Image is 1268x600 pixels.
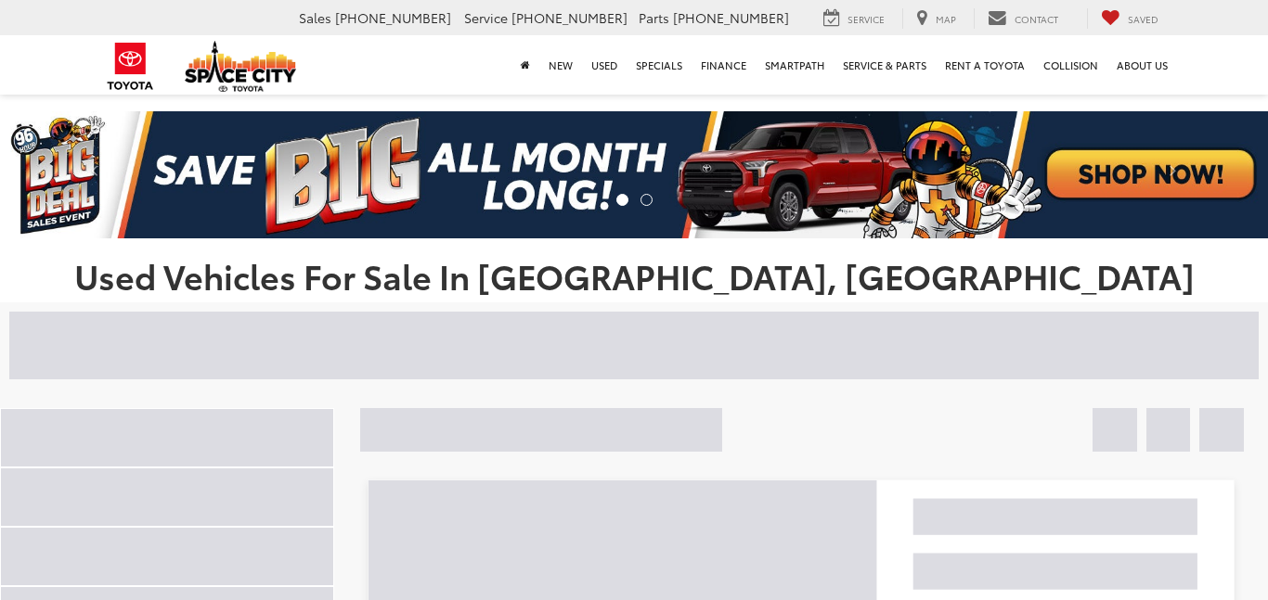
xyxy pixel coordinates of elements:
[756,35,834,95] a: SmartPath
[809,8,899,29] a: Service
[335,8,451,27] span: [PHONE_NUMBER]
[96,36,165,96] img: Toyota
[464,8,508,27] span: Service
[834,35,936,95] a: Service & Parts
[936,35,1034,95] a: Rent a Toyota
[673,8,789,27] span: [PHONE_NUMBER]
[1107,35,1177,95] a: About Us
[902,8,970,29] a: Map
[974,8,1072,29] a: Contact
[1128,12,1158,26] span: Saved
[185,41,296,92] img: Space City Toyota
[511,35,539,95] a: Home
[1015,12,1058,26] span: Contact
[639,8,669,27] span: Parts
[1034,35,1107,95] a: Collision
[511,8,628,27] span: [PHONE_NUMBER]
[692,35,756,95] a: Finance
[627,35,692,95] a: Specials
[847,12,885,26] span: Service
[582,35,627,95] a: Used
[299,8,331,27] span: Sales
[1087,8,1172,29] a: My Saved Vehicles
[539,35,582,95] a: New
[936,12,956,26] span: Map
